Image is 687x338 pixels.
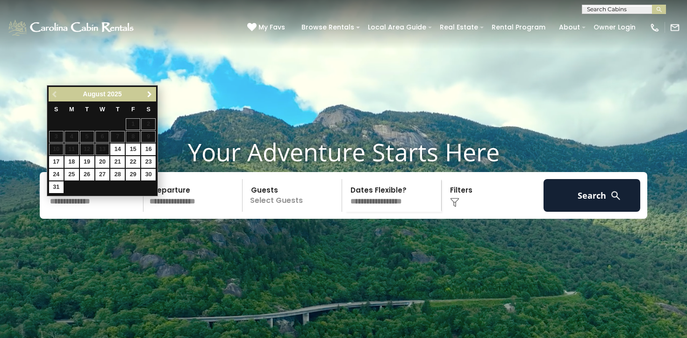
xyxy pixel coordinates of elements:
[650,22,660,33] img: phone-regular-white.png
[143,88,155,100] a: Next
[83,90,105,98] span: August
[49,156,64,168] a: 17
[544,179,640,212] button: Search
[49,169,64,180] a: 24
[610,190,622,201] img: search-regular-white.png
[589,20,640,35] a: Owner Login
[69,106,74,113] span: Monday
[297,20,359,35] a: Browse Rentals
[85,106,89,113] span: Tuesday
[141,144,156,155] a: 16
[146,91,153,98] span: Next
[141,169,156,180] a: 30
[64,169,79,180] a: 25
[95,169,110,180] a: 27
[100,106,105,113] span: Wednesday
[80,156,94,168] a: 19
[110,169,125,180] a: 28
[147,106,150,113] span: Saturday
[110,156,125,168] a: 21
[7,137,680,166] h1: Your Adventure Starts Here
[80,169,94,180] a: 26
[141,156,156,168] a: 23
[450,198,459,207] img: filter--v1.png
[107,90,122,98] span: 2025
[363,20,431,35] a: Local Area Guide
[110,144,125,155] a: 14
[554,20,585,35] a: About
[64,156,79,168] a: 18
[54,106,58,113] span: Sunday
[116,106,120,113] span: Thursday
[126,144,140,155] a: 15
[126,156,140,168] a: 22
[435,20,483,35] a: Real Estate
[670,22,680,33] img: mail-regular-white.png
[487,20,550,35] a: Rental Program
[7,18,136,37] img: White-1-1-2.png
[245,179,342,212] p: Select Guests
[258,22,285,32] span: My Favs
[247,22,287,33] a: My Favs
[131,106,135,113] span: Friday
[95,156,110,168] a: 20
[126,169,140,180] a: 29
[49,181,64,193] a: 31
